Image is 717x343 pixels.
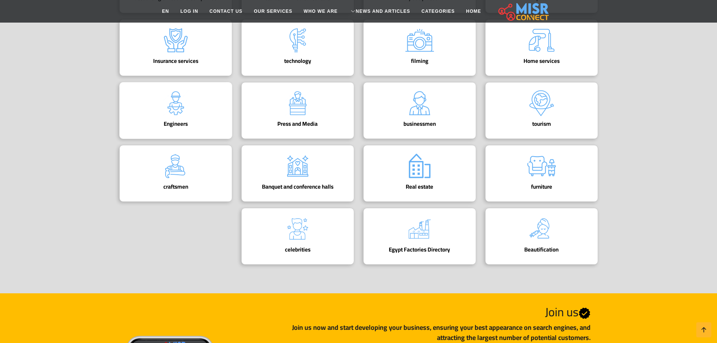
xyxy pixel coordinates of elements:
img: WWK2UlEeZGouzKExQa9K.png [405,214,435,244]
a: Engineers [115,82,237,139]
svg: Verified account [578,307,591,319]
font: technology [284,55,311,66]
a: Egypt Factories Directory [359,208,481,265]
font: Home services [524,55,560,66]
a: Real estate [359,145,481,202]
font: News and articles [356,9,410,14]
font: Engineers [164,118,188,129]
img: h9DJ03ALRJMpbw2QsNu7.png [283,25,313,55]
a: filming [359,19,481,76]
font: filming [411,55,428,66]
img: VqsgWZ3CZAto4gGOaOtJ.png [527,25,557,55]
font: Real estate [406,181,433,192]
a: News and articles [343,4,416,18]
font: Egypt Factories Directory [389,244,450,255]
a: Home [460,4,487,18]
img: SURwTIrBOn4HM8BCiV0f.png [283,88,313,118]
a: technology [237,19,359,76]
font: craftsmen [163,181,188,192]
a: Who we are [298,4,343,18]
img: aYciML4udldo98wMMLJW.png [527,214,557,244]
font: Categories [422,9,455,14]
a: Log in [175,4,204,18]
img: ktAOENKlxEIybM2yR3ok.png [283,214,313,244]
img: 42olkA63JDOoylnd139i.png [161,25,191,55]
img: 0lZPsdlsouflwmnUCfLz.png [527,151,557,181]
a: businessmen [359,82,481,139]
font: EN [162,9,169,14]
a: Press and Media [237,82,359,139]
font: Who we are [304,9,338,14]
font: Press and Media [277,118,318,129]
img: euUVwHCnQEn0xquExAqy.png [405,25,435,55]
a: Home services [481,19,603,76]
img: main.misr_connect [498,2,549,21]
font: Our services [254,9,292,14]
font: celebrities [285,244,311,255]
font: Log in [180,9,198,14]
a: craftsmen [115,145,237,202]
font: businessmen [403,118,436,129]
a: Contact us [204,4,248,18]
font: Contact us [210,9,243,14]
img: W25xB8ub5bycFuFnX0KT.png [161,88,191,118]
font: tourism [532,118,551,129]
font: Join us [545,300,578,323]
a: furniture [481,145,603,202]
font: Banquet and conference halls [262,181,333,192]
a: celebrities [237,208,359,265]
img: gFtEvXm4aATywDQ1lDHt.png [283,151,313,181]
a: Our services [248,4,298,18]
img: XZWsDNEnNO8Xp7hCERa0.png [405,88,435,118]
a: Banquet and conference halls [237,145,359,202]
img: gjSG6UmVDNI5tTUA59vM.png [405,151,435,181]
a: Beautification [481,208,603,265]
a: EN [157,4,175,18]
a: Categories [416,4,460,18]
a: Insurance services [115,19,237,76]
font: Insurance services [153,55,198,66]
a: tourism [481,82,603,139]
font: furniture [531,181,552,192]
img: btIYXQY5e4yLDbGgmHTq.png [527,88,557,118]
font: Home [466,9,481,14]
font: Beautification [524,244,559,255]
img: l3es3N9BEQFnPAFENYFI.png [161,151,191,181]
